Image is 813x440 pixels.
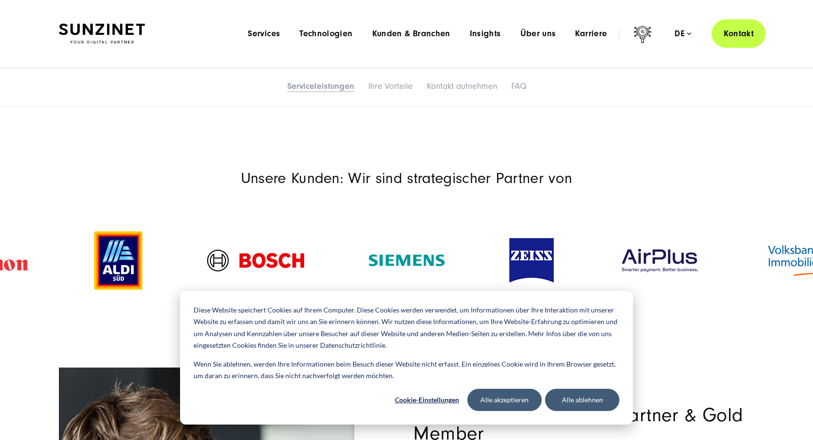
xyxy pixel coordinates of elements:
p: Diese Website speichert Cookies auf Ihrem Computer. Diese Cookies werden verwendet, um Informatio... [194,304,619,352]
div: de [674,29,691,39]
a: Über uns [520,29,556,39]
a: Karriere [575,29,607,39]
div: Cookie banner [180,291,633,425]
img: Aldi-sued-Kunde-Logo-digital-agentur-SUNZINET [94,231,142,290]
a: Kunden & Branchen [372,29,450,39]
a: Insights [470,29,501,39]
img: SUNZINET Full Service Digital Agentur [59,24,145,44]
p: Unsere Kunden: Wir sind strategischer Partner von [59,169,754,187]
img: AirPlus Logo [618,247,701,274]
a: FAQ [511,81,526,91]
button: Alle ablehnen [545,389,619,411]
p: Wenn Sie ablehnen, werden Ihre Informationen beim Besuch dieser Website nicht erfasst. Ein einzel... [194,358,619,382]
button: Alle akzeptieren [467,389,542,411]
img: Kundenlogo Zeiss Blau und Weiss- Digitalagentur SUNZINET [509,238,554,283]
a: Services [248,29,280,39]
img: Kundenlogo der Digitalagentur SUNZINET - Bosch Logo [207,250,304,271]
a: Technologien [299,29,352,39]
img: Kundenlogo Siemens AG Grün - Digitalagentur SUNZINET-svg [369,255,445,266]
a: Kontakt [712,19,766,48]
a: Ihre Vorteile [368,81,413,91]
button: Cookie-Einstellungen [390,389,464,411]
a: Serviceleistungen [287,81,354,91]
a: Kontakt aufnehmen [427,81,497,91]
